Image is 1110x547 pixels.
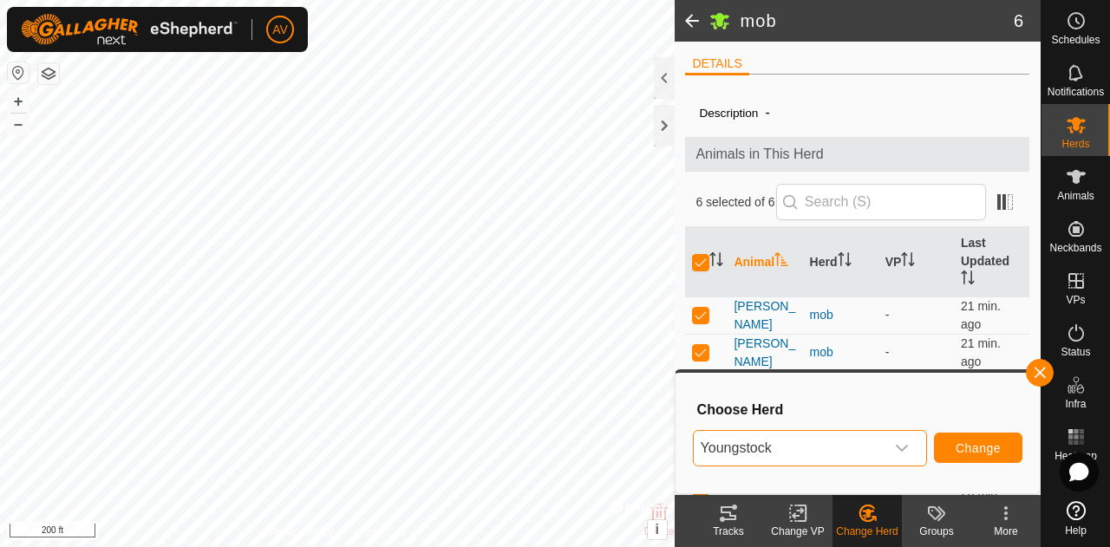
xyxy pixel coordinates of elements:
p-sorticon: Activate to sort [961,273,975,287]
button: + [8,91,29,112]
div: mob [810,306,872,324]
label: Description [699,107,758,120]
button: i [648,520,667,539]
span: - [758,98,776,127]
p-sorticon: Activate to sort [774,255,788,269]
span: 6 selected of 6 [695,193,775,212]
span: 6 [1014,8,1023,34]
span: Schedules [1051,35,1100,45]
span: Aug 15, 2025, 11:37 AM [961,336,1001,368]
button: Change [934,433,1022,463]
th: Last Updated [954,227,1029,297]
span: Infra [1065,399,1086,409]
div: Tracks [694,524,763,539]
div: Change Herd [832,524,902,539]
span: Heatmap [1054,451,1097,461]
h3: Choose Herd [697,401,1022,418]
span: Neckbands [1049,243,1101,253]
button: Reset Map [8,62,29,83]
p-sorticon: Activate to sort [709,255,723,269]
p-sorticon: Activate to sort [838,255,852,269]
span: Status [1061,347,1090,357]
span: Animals [1057,191,1094,201]
div: mob [810,343,872,361]
span: [PERSON_NAME] [734,335,795,371]
div: Groups [902,524,971,539]
span: Notifications [1048,87,1104,97]
span: VPs [1066,295,1085,305]
span: Youngstock [694,431,885,466]
app-display-virtual-paddock-transition: - [885,345,890,359]
button: – [8,114,29,134]
span: Help [1065,525,1087,536]
app-display-virtual-paddock-transition: - [885,308,890,322]
span: Herds [1061,139,1089,149]
th: Animal [727,227,802,297]
p-sorticon: Activate to sort [901,255,915,269]
th: VP [878,227,954,297]
a: Help [1041,494,1110,543]
span: Animals in This Herd [695,144,1019,165]
span: Aug 15, 2025, 11:38 AM [961,299,1001,331]
span: AV [272,21,288,39]
button: Map Layers [38,63,59,84]
img: Gallagher Logo [21,14,238,45]
a: Privacy Policy [269,524,334,540]
th: Herd [803,227,878,297]
div: dropdown trigger [885,431,919,466]
h2: mob [741,10,1014,31]
div: More [971,524,1041,539]
li: DETAILS [685,55,748,75]
span: i [655,522,658,537]
a: Contact Us [354,524,405,540]
span: Change [956,441,1001,455]
span: [PERSON_NAME] [734,297,795,334]
input: Search (S) [776,184,986,220]
app-display-virtual-paddock-transition: - [885,494,890,508]
div: Change VP [763,524,832,539]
